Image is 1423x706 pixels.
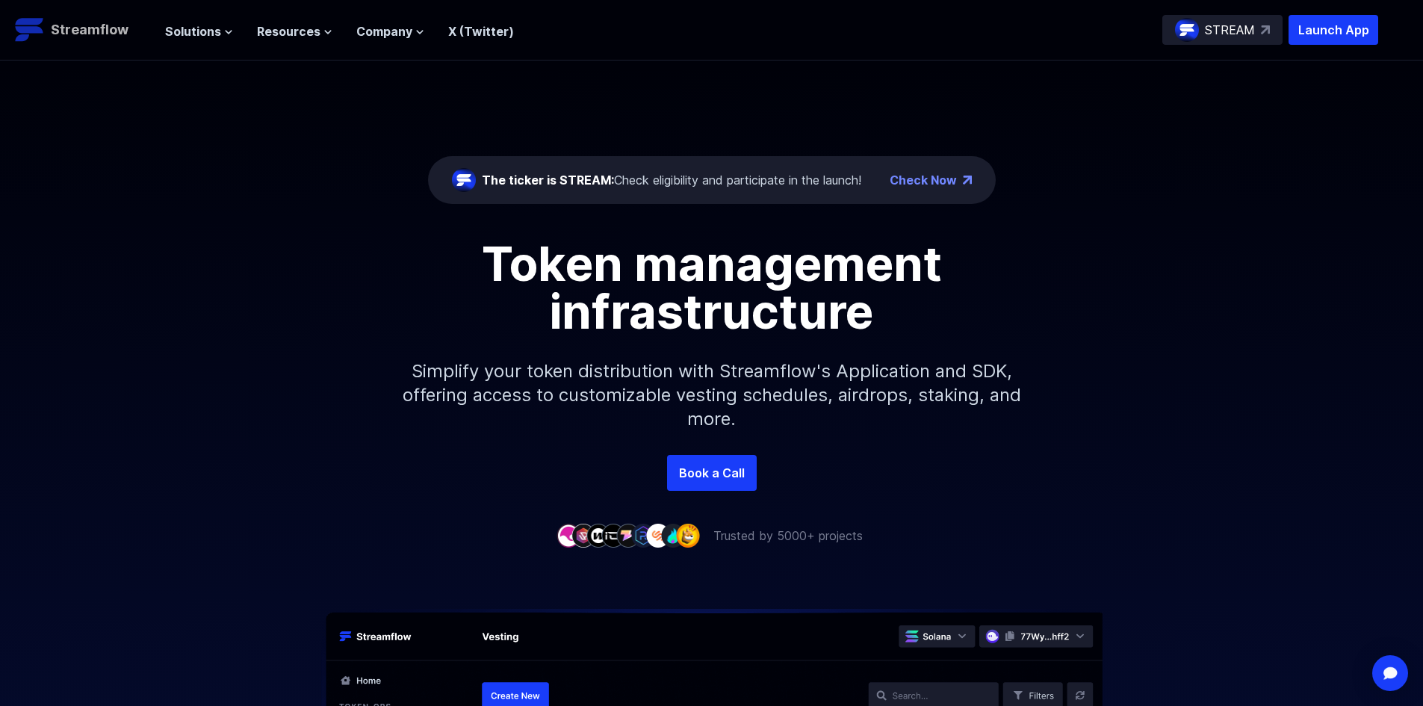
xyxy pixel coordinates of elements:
img: company-9 [676,524,700,547]
a: X (Twitter) [448,24,514,39]
img: company-8 [661,524,685,547]
div: Open Intercom Messenger [1372,655,1408,691]
div: Check eligibility and participate in the launch! [482,171,861,189]
img: company-2 [571,524,595,547]
a: Check Now [890,171,957,189]
button: Resources [257,22,332,40]
img: top-right-arrow.png [963,176,972,185]
button: Company [356,22,424,40]
span: Solutions [165,22,221,40]
img: top-right-arrow.svg [1261,25,1270,34]
span: Company [356,22,412,40]
a: Streamflow [15,15,150,45]
img: company-3 [586,524,610,547]
img: company-7 [646,524,670,547]
p: STREAM [1205,21,1255,39]
img: streamflow-logo-circle.png [1175,18,1199,42]
img: streamflow-logo-circle.png [452,168,476,192]
img: company-5 [616,524,640,547]
img: Streamflow Logo [15,15,45,45]
img: company-1 [557,524,580,547]
span: Resources [257,22,320,40]
p: Streamflow [51,19,128,40]
p: Trusted by 5000+ projects [713,527,863,545]
img: company-6 [631,524,655,547]
button: Launch App [1289,15,1378,45]
a: Book a Call [667,455,757,491]
button: Solutions [165,22,233,40]
a: STREAM [1162,15,1283,45]
h1: Token management infrastructure [376,240,1048,335]
p: Simplify your token distribution with Streamflow's Application and SDK, offering access to custom... [391,335,1033,455]
span: The ticker is STREAM: [482,173,614,188]
img: company-4 [601,524,625,547]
